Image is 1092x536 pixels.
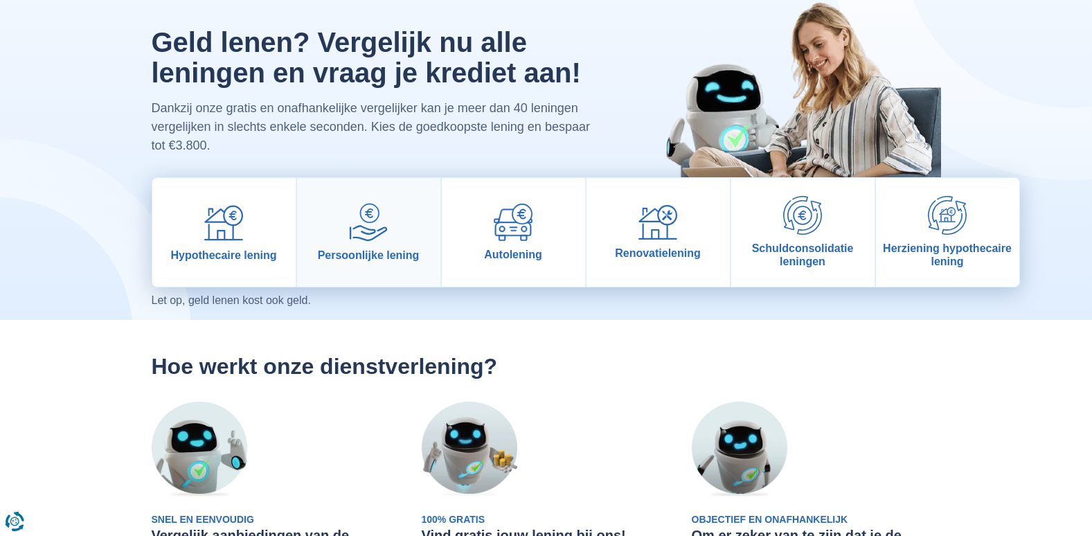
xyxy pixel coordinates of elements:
[422,514,485,525] span: 100% gratis
[349,203,388,242] img: Persoonlijke lening
[152,514,254,525] span: Snel en eenvoudig
[928,196,967,235] img: Herziening hypothecaire lening
[783,196,822,235] img: Schuldconsolidatie leningen
[297,178,440,287] a: Persoonlijke lening
[692,514,848,525] span: Objectief en onafhankelijk
[731,178,875,287] a: Schuldconsolidatie leningen
[881,242,1014,268] span: Herziening hypothecaire lening
[152,99,604,155] p: Dankzij onze gratis en onafhankelijke vergelijker kan je meer dan 40 leningen vergelijken in slec...
[484,248,542,261] span: Autolening
[587,178,730,287] a: Renovatielening
[692,402,787,497] img: Objectief en onafhankelijk
[615,247,701,260] span: Renovatielening
[318,249,420,262] span: Persoonlijke lening
[152,27,604,88] h1: Geld lenen? Vergelijk nu alle leningen en vraag je krediet aan!
[442,178,585,287] a: Autolening
[152,178,296,287] a: Hypothecaire lening
[876,178,1019,287] a: Herziening hypothecaire lening
[152,402,247,497] img: Snel en eenvoudig
[494,204,532,241] img: Autolening
[422,402,517,497] img: 100% gratis
[152,353,941,379] h2: Hoe werkt onze dienstverlening?
[638,205,677,240] img: Renovatielening
[737,242,869,268] span: Schuldconsolidatie leningen
[204,203,243,242] img: Hypothecaire lening
[171,249,277,262] span: Hypothecaire lening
